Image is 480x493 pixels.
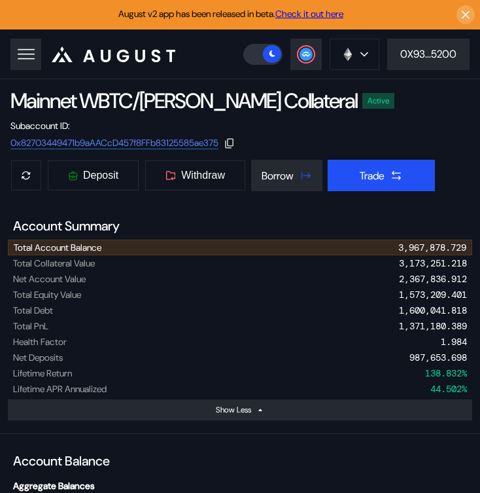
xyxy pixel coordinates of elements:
[328,160,435,191] button: Trade
[8,212,472,240] div: Account Summary
[13,273,86,285] div: Net Account Value
[430,383,467,395] div: 44.502%
[399,289,467,301] div: 1,573,209.401
[13,257,95,269] div: Total Collateral Value
[13,289,81,301] div: Total Equity Value
[145,160,246,191] button: Withdraw
[8,447,472,475] div: Account Balance
[13,367,72,379] div: Lifetime Return
[341,47,355,62] img: chain logo
[13,320,48,332] div: Total PnL
[251,160,322,191] button: Borrow
[8,399,472,420] button: Show Less
[13,383,107,395] div: Lifetime APR Annualized
[47,160,139,191] button: Deposit
[13,304,53,316] div: Total Debt
[10,87,357,115] div: Mainnet WBTC/[PERSON_NAME] Collateral
[399,304,467,316] div: 1,600,041.818
[10,137,218,149] a: 0x82703449471b9aAACcD457f8FFb83125585ae375
[10,120,70,132] div: Subaccount ID:
[13,336,67,348] div: Health Factor
[368,96,389,105] div: Active
[118,8,343,20] span: August v2 app has been released in beta.
[216,405,251,415] div: Show Less
[400,47,456,61] div: 0X93...5200
[275,8,343,20] a: Check it out here
[399,320,467,332] div: 1,371,180.389
[425,367,467,379] div: 138.832%
[262,169,294,183] div: Borrow
[14,242,101,253] div: Total Account Balance
[398,242,466,253] div: 3,967,878.729
[83,170,118,181] span: Deposit
[330,39,379,70] button: chain logo
[181,170,225,181] span: Withdraw
[441,336,467,348] div: 1.984
[360,169,385,183] div: Trade
[409,352,467,363] div: 987,653.698
[399,257,467,269] div: 3,173,251.218
[399,273,467,285] div: 2,367,836.912
[13,352,63,363] div: Net Deposits
[387,39,470,70] button: 0X93...5200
